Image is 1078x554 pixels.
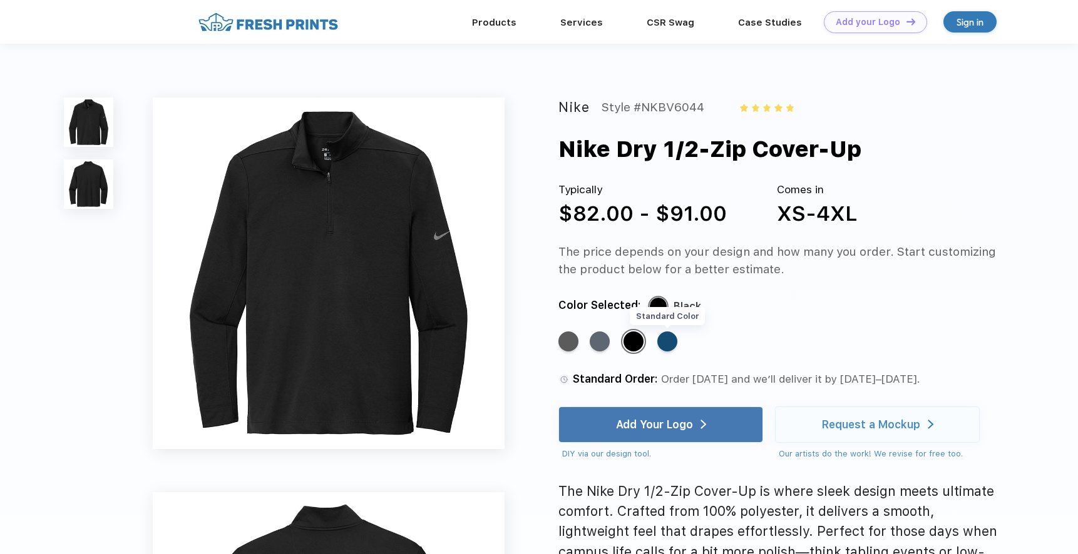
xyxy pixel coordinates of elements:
[558,181,727,198] div: Typically
[616,418,693,431] div: Add Your Logo
[558,133,861,166] div: Nike Dry 1/2-Zip Cover-Up
[64,159,113,209] img: func=resize&h=100
[558,243,1000,279] div: The price depends on your design and how many you order. Start customizing the product below for ...
[763,104,771,111] img: yellow_star.svg
[661,373,920,385] span: Order [DATE] and we’ll deliver it by [DATE]–[DATE].
[786,104,794,111] img: yellow_star.svg
[558,98,590,118] div: Nike
[836,17,900,28] div: Add your Logo
[777,181,858,198] div: Comes in
[943,11,997,33] a: Sign in
[957,15,983,29] div: Sign in
[573,373,658,385] span: Standard Order:
[558,374,570,385] img: standard order
[740,104,747,111] img: yellow_star.svg
[779,448,980,460] div: Our artists do the work! We revise for free too.
[590,331,610,351] div: Navy Heather
[777,198,858,229] div: XS-4XL
[602,98,704,118] div: Style #NKBV6044
[928,420,933,429] img: white arrow
[774,104,782,111] img: yellow_star.svg
[153,98,505,449] img: func=resize&h=640
[558,331,578,351] div: Black Heather
[657,331,677,351] div: Gym Blue
[558,297,641,315] div: Color Selected:
[752,104,759,111] img: yellow_star.svg
[906,18,915,25] img: DT
[624,331,644,351] div: Black
[195,11,342,33] img: fo%20logo%202.webp
[701,420,706,429] img: white arrow
[558,198,727,229] div: $82.00 - $91.00
[472,17,516,28] a: Products
[64,98,113,147] img: func=resize&h=100
[674,297,701,315] div: Black
[822,418,920,431] div: Request a Mockup
[562,448,763,460] div: DIY via our design tool.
